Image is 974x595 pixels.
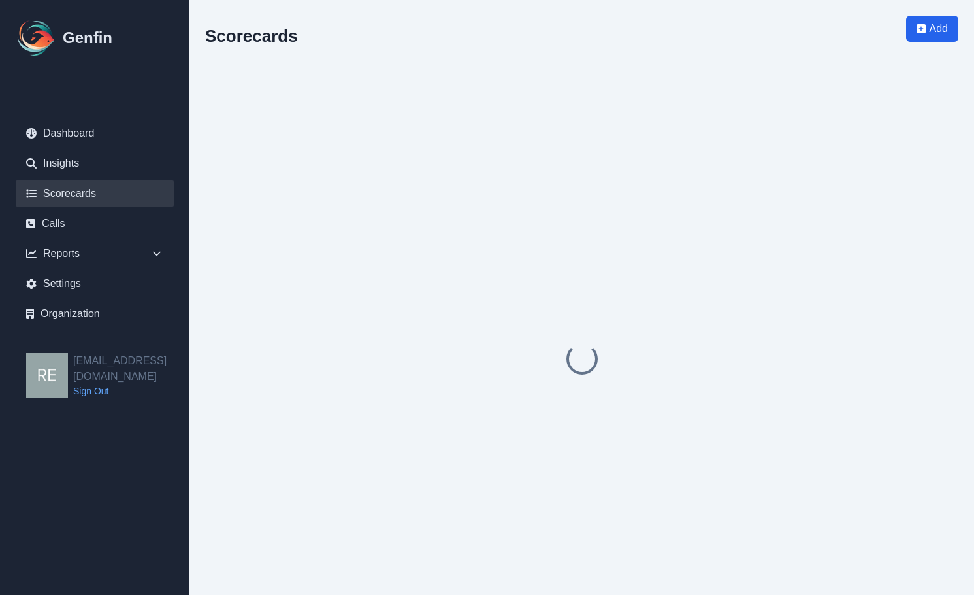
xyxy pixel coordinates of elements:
[63,27,112,48] h1: Genfin
[16,150,174,177] a: Insights
[205,26,298,46] h2: Scorecards
[16,120,174,146] a: Dashboard
[73,384,189,398] a: Sign Out
[16,301,174,327] a: Organization
[930,21,948,37] span: Add
[16,17,57,59] img: Logo
[16,211,174,237] a: Calls
[16,241,174,267] div: Reports
[16,180,174,207] a: Scorecards
[906,16,958,61] a: Add
[16,271,174,297] a: Settings
[26,353,68,398] img: resqueda@aadirect.com
[73,353,189,384] h2: [EMAIL_ADDRESS][DOMAIN_NAME]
